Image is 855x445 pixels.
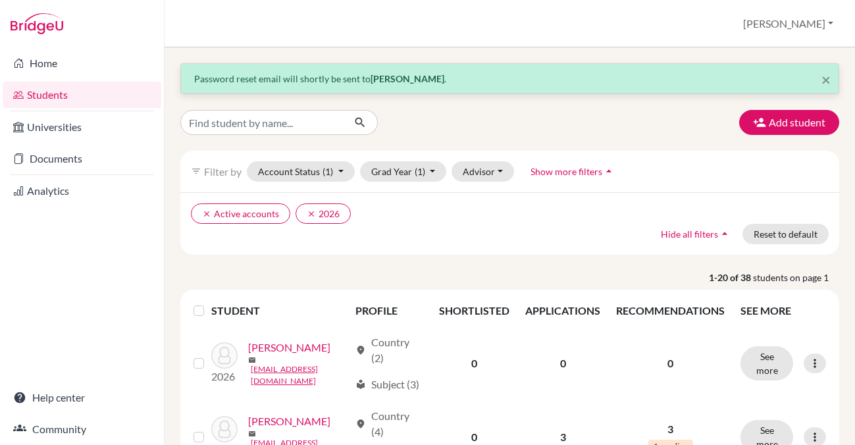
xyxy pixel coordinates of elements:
i: clear [307,209,316,219]
button: Close [821,72,831,88]
span: Filter by [204,165,242,178]
span: × [821,70,831,89]
img: Bridge-U [11,13,63,34]
a: Community [3,416,161,442]
button: clear2026 [296,203,351,224]
th: RECOMMENDATIONS [608,295,733,327]
button: Advisor [452,161,514,182]
th: SHORTLISTED [431,295,517,327]
td: 0 [517,327,608,400]
button: See more [740,346,793,380]
span: (1) [323,166,333,177]
span: mail [248,356,256,364]
div: Subject (3) [355,377,419,392]
button: Account Status(1) [247,161,355,182]
span: Hide all filters [661,228,718,240]
a: Analytics [3,178,161,204]
a: [PERSON_NAME] [248,413,330,429]
a: Help center [3,384,161,411]
img: Abdelbaki, Taya [211,342,238,369]
p: 3 [616,421,725,437]
img: Alghazali, Marium [211,416,238,442]
span: location_on [355,419,366,429]
span: Show more filters [531,166,602,177]
span: location_on [355,345,366,355]
th: STUDENT [211,295,348,327]
a: Home [3,50,161,76]
a: Students [3,82,161,108]
button: Hide all filtersarrow_drop_up [650,224,742,244]
i: arrow_drop_up [718,227,731,240]
strong: 1-20 of 38 [709,271,753,284]
div: Country (4) [355,408,423,440]
p: 0 [616,355,725,371]
button: Grad Year(1) [360,161,447,182]
span: local_library [355,379,366,390]
a: Documents [3,145,161,172]
th: APPLICATIONS [517,295,608,327]
span: mail [248,430,256,438]
a: [EMAIL_ADDRESS][DOMAIN_NAME] [251,363,350,387]
button: Show more filtersarrow_drop_up [519,161,627,182]
i: filter_list [191,166,201,176]
button: Reset to default [742,224,829,244]
div: Country (2) [355,334,423,366]
a: Universities [3,114,161,140]
i: arrow_drop_up [602,165,615,178]
input: Find student by name... [180,110,344,135]
p: Password reset email will shortly be sent to . [194,72,825,86]
button: clearActive accounts [191,203,290,224]
a: [PERSON_NAME] [248,340,330,355]
button: Add student [739,110,839,135]
th: SEE MORE [733,295,834,327]
th: PROFILE [348,295,431,327]
span: students on page 1 [753,271,839,284]
span: (1) [415,166,425,177]
td: 0 [431,327,517,400]
p: 2026 [211,369,238,384]
button: [PERSON_NAME] [737,11,839,36]
strong: [PERSON_NAME] [371,73,444,84]
i: clear [202,209,211,219]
